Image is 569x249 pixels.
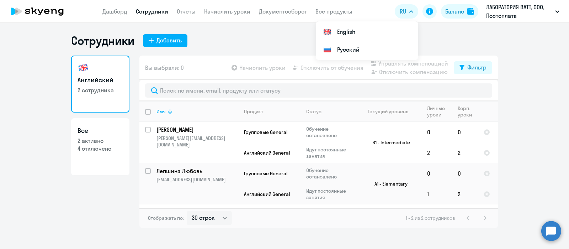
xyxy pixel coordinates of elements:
[259,8,307,15] a: Документооборот
[177,8,196,15] a: Отчеты
[441,4,478,19] button: Балансbalance
[452,122,478,142] td: 0
[458,105,478,118] div: Корп. уроки
[315,8,352,15] a: Все продукты
[156,135,238,148] p: [PERSON_NAME][EMAIL_ADDRESS][DOMAIN_NAME]
[78,76,123,85] h3: Английский
[145,63,184,72] span: Вы выбрали: 0
[395,4,418,19] button: RU
[78,145,123,152] p: 4 отключено
[323,45,331,54] img: Русский
[421,122,452,142] td: 0
[452,163,478,184] td: 0
[323,27,331,36] img: English
[136,8,168,15] a: Сотрудники
[102,8,127,15] a: Дашборд
[244,129,287,135] span: Групповые General
[421,163,452,184] td: 0
[306,167,355,180] p: Обучение остановлено
[355,122,421,163] td: B1 - Intermediate
[71,33,134,48] h1: Сотрудники
[361,108,421,115] div: Текущий уровень
[156,108,166,115] div: Имя
[306,108,321,115] div: Статус
[78,86,123,94] p: 2 сотрудника
[204,8,250,15] a: Начислить уроки
[486,3,552,20] p: ЛАБОРАТОРИЯ ВАТТ, ООО, Постоплата
[421,142,452,163] td: 2
[400,7,406,16] span: RU
[156,176,238,183] p: [EMAIL_ADDRESS][DOMAIN_NAME]
[306,188,355,201] p: Идут постоянные занятия
[306,126,355,139] p: Обучение остановлено
[406,215,455,221] span: 1 - 2 из 2 сотрудников
[421,184,452,204] td: 1
[156,108,238,115] div: Имя
[156,36,182,45] div: Добавить
[452,184,478,204] td: 2
[145,83,492,98] input: Поиск по имени, email, продукту или статусу
[355,163,421,204] td: A1 - Elementary
[78,62,89,73] img: english
[148,215,184,221] span: Отображать по:
[368,108,408,115] div: Текущий уровень
[156,126,238,134] a: [PERSON_NAME]
[143,34,187,47] button: Добавить
[483,3,563,20] button: ЛАБОРАТОРИЯ ВАТТ, ООО, Постоплата
[454,61,492,74] button: Фильтр
[78,137,123,145] p: 2 активно
[244,191,290,197] span: Английский General
[467,63,486,72] div: Фильтр
[156,167,237,175] p: Лепшина Любовь
[427,105,452,118] div: Личные уроки
[71,118,129,175] a: Все2 активно4 отключено
[244,150,290,156] span: Английский General
[306,146,355,159] p: Идут постоянные занятия
[316,21,418,60] ul: RU
[244,170,287,177] span: Групповые General
[244,108,263,115] div: Продукт
[467,8,474,15] img: balance
[71,56,129,113] a: Английский2 сотрудника
[156,167,238,175] a: Лепшина Любовь
[156,126,237,134] p: [PERSON_NAME]
[78,126,123,135] h3: Все
[452,142,478,163] td: 2
[445,7,464,16] div: Баланс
